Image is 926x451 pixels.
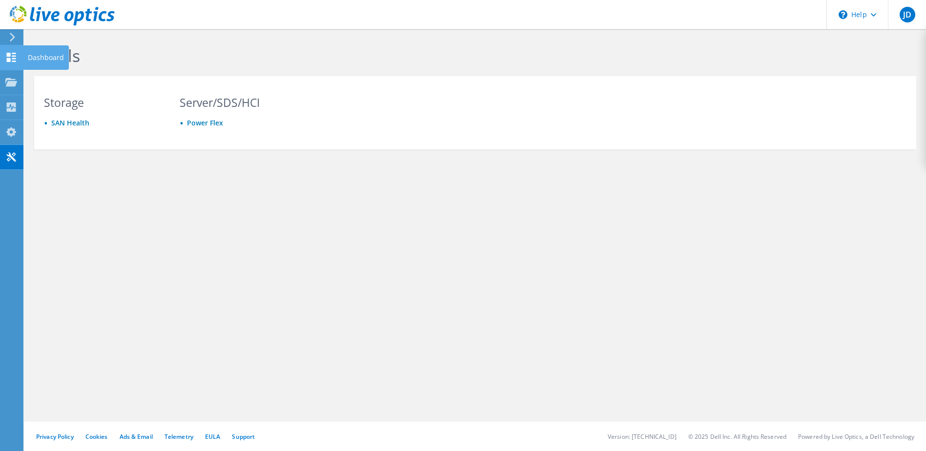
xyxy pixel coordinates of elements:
[608,432,677,441] li: Version: [TECHNICAL_ID]
[180,97,297,108] h3: Server/SDS/HCI
[85,432,108,441] a: Cookies
[839,10,847,19] svg: \n
[205,432,220,441] a: EULA
[44,97,161,108] h3: Storage
[51,118,89,127] a: SAN Health
[232,432,255,441] a: Support
[36,432,74,441] a: Privacy Policy
[187,118,223,127] a: Power Flex
[39,45,698,66] h1: Tools
[165,432,193,441] a: Telemetry
[798,432,914,441] li: Powered by Live Optics, a Dell Technology
[23,45,69,70] div: Dashboard
[900,7,915,22] span: JD
[120,432,153,441] a: Ads & Email
[688,432,786,441] li: © 2025 Dell Inc. All Rights Reserved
